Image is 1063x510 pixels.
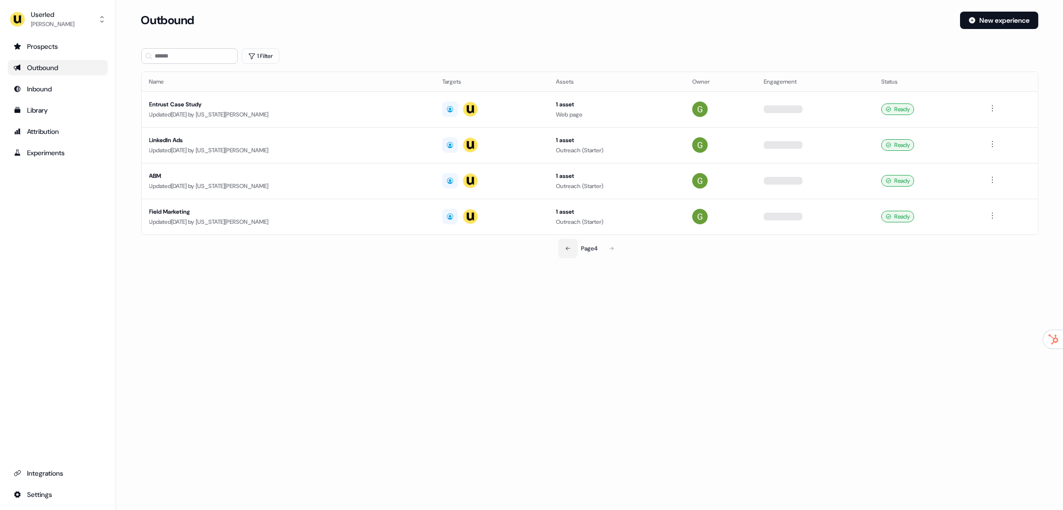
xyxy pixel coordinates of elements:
[548,72,685,91] th: Assets
[31,10,74,19] div: Userled
[8,124,108,139] a: Go to attribution
[149,110,427,119] div: Updated [DATE] by [US_STATE][PERSON_NAME]
[242,48,279,64] button: 1 Filter
[881,139,914,151] div: Ready
[149,135,415,145] div: LinkedIn Ads
[14,63,102,73] div: Outbound
[881,103,914,115] div: Ready
[149,181,427,191] div: Updated [DATE] by [US_STATE][PERSON_NAME]
[756,72,874,91] th: Engagement
[556,135,677,145] div: 1 asset
[8,466,108,481] a: Go to integrations
[141,13,194,28] h3: Outbound
[149,100,415,109] div: Entrust Case Study
[960,12,1038,29] button: New experience
[692,173,708,189] img: Georgia
[881,175,914,187] div: Ready
[556,110,677,119] div: Web page
[8,60,108,75] a: Go to outbound experience
[556,217,677,227] div: Outreach (Starter)
[8,81,108,97] a: Go to Inbound
[14,468,102,478] div: Integrations
[556,100,677,109] div: 1 asset
[692,102,708,117] img: Georgia
[142,72,435,91] th: Name
[435,72,548,91] th: Targets
[31,19,74,29] div: [PERSON_NAME]
[149,217,427,227] div: Updated [DATE] by [US_STATE][PERSON_NAME]
[582,244,598,253] div: Page 4
[874,72,978,91] th: Status
[556,146,677,155] div: Outreach (Starter)
[881,211,914,222] div: Ready
[149,146,427,155] div: Updated [DATE] by [US_STATE][PERSON_NAME]
[14,127,102,136] div: Attribution
[8,145,108,160] a: Go to experiments
[684,72,756,91] th: Owner
[149,171,415,181] div: ABM
[8,487,108,502] a: Go to integrations
[14,42,102,51] div: Prospects
[14,490,102,499] div: Settings
[692,137,708,153] img: Georgia
[8,39,108,54] a: Go to prospects
[149,207,415,217] div: Field Marketing
[692,209,708,224] img: Georgia
[556,171,677,181] div: 1 asset
[14,105,102,115] div: Library
[556,181,677,191] div: Outreach (Starter)
[14,148,102,158] div: Experiments
[14,84,102,94] div: Inbound
[8,8,108,31] button: Userled[PERSON_NAME]
[8,102,108,118] a: Go to templates
[556,207,677,217] div: 1 asset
